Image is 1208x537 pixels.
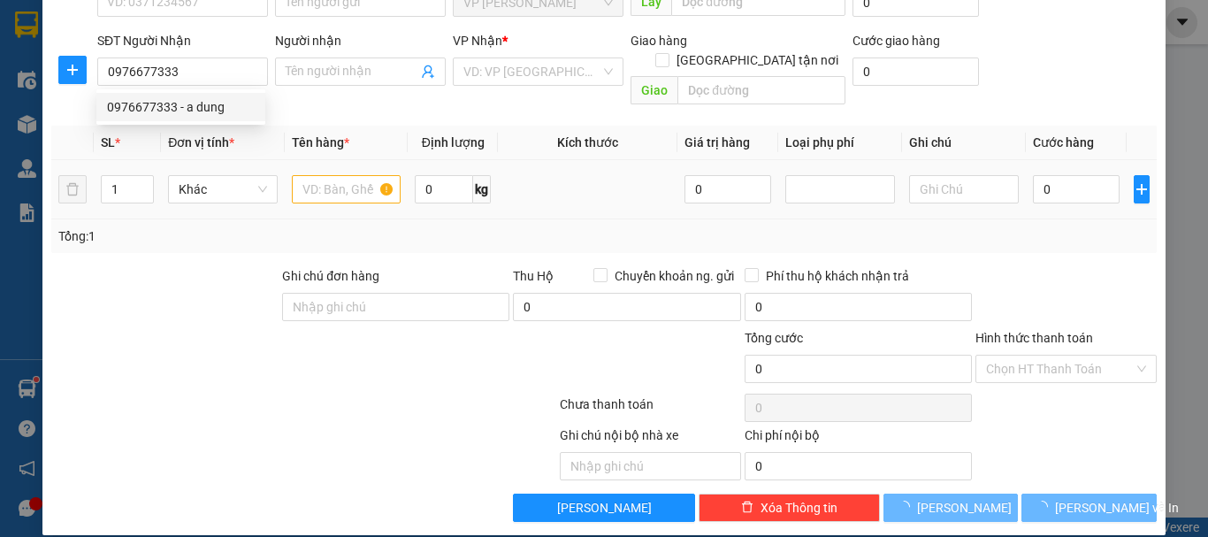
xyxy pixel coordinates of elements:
span: plus [59,63,86,77]
div: SĐT Người Nhận [97,31,268,50]
span: VP Nhận [453,34,502,48]
span: plus [1135,182,1149,196]
span: loading [898,501,917,513]
button: [PERSON_NAME] [883,494,1019,522]
span: Chuyển khoản ng. gửi [608,266,741,286]
span: Xóa Thông tin [761,498,837,518]
span: Phí thu hộ khách nhận trả [759,266,916,286]
input: 0 [684,175,771,203]
div: Chưa thanh toán [558,395,743,426]
div: Chi phí nội bộ [745,426,972,452]
span: Giao [631,76,677,104]
span: Tên hàng [292,135,349,150]
span: Đơn vị tính [168,135,234,150]
button: delete [58,175,87,203]
button: plus [1134,175,1150,203]
span: loading [1036,501,1055,513]
label: Hình thức thanh toán [975,331,1093,345]
span: Định lượng [422,135,485,150]
span: SL [101,135,115,150]
th: Loại phụ phí [778,126,902,160]
div: Ghi chú nội bộ nhà xe [560,426,741,452]
input: Nhập ghi chú [560,452,741,480]
span: user-add [421,65,435,79]
input: Cước giao hàng [852,58,979,86]
span: [PERSON_NAME] [917,498,1012,518]
button: deleteXóa Thông tin [699,494,880,522]
span: delete [741,501,753,515]
label: Cước giao hàng [852,34,940,48]
span: Giá trị hàng [684,135,750,150]
span: Thu Hộ [513,269,554,283]
span: [PERSON_NAME] [557,498,652,518]
span: kg [473,175,491,203]
span: Kích thước [557,135,618,150]
span: Giao hàng [631,34,687,48]
th: Ghi chú [902,126,1026,160]
span: Tổng cước [745,331,803,345]
span: Khác [179,176,267,203]
input: Ghi Chú [909,175,1019,203]
span: Cước hàng [1033,135,1094,150]
button: [PERSON_NAME] và In [1021,494,1157,522]
div: Người nhận [275,31,446,50]
div: Tổng: 1 [58,226,468,246]
input: VD: Bàn, Ghế [292,175,401,203]
label: Ghi chú đơn hàng [282,269,379,283]
button: plus [58,56,87,84]
span: [GEOGRAPHIC_DATA] tận nơi [669,50,845,70]
button: [PERSON_NAME] [513,494,694,522]
input: Dọc đường [677,76,845,104]
span: [PERSON_NAME] và In [1055,498,1179,518]
input: Ghi chú đơn hàng [282,293,509,321]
